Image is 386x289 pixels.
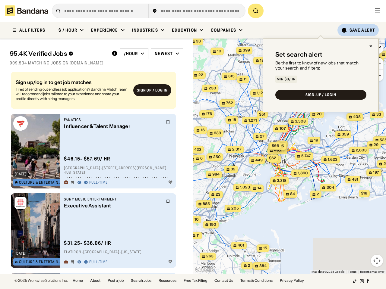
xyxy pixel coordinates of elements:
[361,191,367,195] span: $18
[159,279,176,282] a: Resources
[248,118,257,123] span: 1,271
[275,61,366,71] div: Be the first to know of new jobs that match your search and filters:
[376,112,381,117] span: 33
[277,77,296,81] div: Min $0/hr
[248,263,250,268] span: 2
[277,178,286,183] span: 3,318
[64,240,111,246] div: $ 31.25 - $36.06 / hr
[232,147,242,152] span: 2,317
[64,123,162,129] div: Influencer & Talent Manager
[19,28,45,32] div: ALL FILTERS
[124,51,138,56] div: /hour
[198,73,203,78] span: 22
[240,279,273,282] a: Terms & Conditions
[257,91,265,96] span: 1,126
[353,114,361,120] span: 408
[14,279,68,282] div: © 2025 Workwise Solutions Inc.
[228,74,235,79] span: 315
[214,279,233,282] a: Contact Us
[238,243,244,248] span: 401
[64,197,162,202] div: Sony Music Entertainment
[13,196,28,210] img: Sony Music Entertainment logo
[356,148,367,153] span: 2,603
[216,192,220,197] span: 23
[155,51,173,56] div: Newest
[184,279,207,282] a: Free Tax Filing
[259,263,267,269] span: 384
[328,157,337,162] span: 1,623
[305,93,336,97] div: SIGN-UP / LOGIN
[19,260,61,264] div: Culture & Entertainment
[197,233,200,238] span: 11
[373,170,379,175] span: 197
[231,206,239,211] span: 205
[360,270,384,273] a: Report a map error
[348,270,356,273] a: Terms (opens in new tab)
[64,250,172,255] div: Flatiron · [GEOGRAPHIC_DATA] · [US_STATE]
[13,116,28,131] img: Fanatics logo
[298,171,308,176] span: 1,890
[91,27,118,33] div: Experience
[371,255,383,267] button: Map camera controls
[263,246,267,251] span: 15
[64,156,110,162] div: $ 46.15 - $57.69 / hr
[195,266,214,274] img: Google
[275,51,322,58] div: Set search alert
[314,138,318,143] span: 19
[15,252,27,255] div: [DATE]
[374,142,378,148] span: 29
[212,172,220,177] span: 984
[295,119,306,124] span: 3,308
[10,69,183,274] div: grid
[203,201,210,207] span: 885
[243,48,250,53] span: 399
[195,217,199,222] span: 10
[240,185,250,190] span: 1,023
[232,117,236,123] span: 18
[280,279,304,282] a: Privacy Policy
[90,279,100,282] a: About
[64,203,162,209] div: Executive Assistant
[350,27,375,33] div: Save Alert
[132,27,158,33] div: Industries
[301,154,311,159] span: 5,747
[89,260,108,265] div: Full-time
[272,143,279,148] span: $66
[352,177,358,182] span: 481
[259,112,265,117] span: $51
[131,279,151,282] a: Search Jobs
[226,101,233,106] span: 762
[10,60,183,66] div: 909,534 matching jobs on [DOMAIN_NAME]
[317,112,322,117] span: 20
[255,158,263,163] span: 449
[137,88,168,93] div: Sign up / Log in
[213,154,221,160] span: 250
[269,156,276,160] span: $62
[201,128,205,133] span: 16
[244,77,247,82] span: 11
[260,134,264,139] span: 27
[200,156,203,161] span: 6
[73,279,83,282] a: Home
[211,27,236,33] div: Companies
[196,39,201,44] span: 33
[327,185,334,190] span: 304
[194,147,201,152] span: 423
[172,27,197,33] div: Education
[258,186,261,191] span: 14
[15,172,27,176] div: [DATE]
[283,142,285,147] span: 2
[260,58,265,63] span: 181
[217,49,221,54] span: 10
[195,266,214,274] a: Open this area in Google Maps (opens a new window)
[64,166,172,175] div: [GEOGRAPHIC_DATA] · [STREET_ADDRESS][PERSON_NAME] · [US_STATE]
[89,180,108,185] div: Full-time
[10,50,107,57] div: 95.4K Verified Jobs
[274,148,285,153] span: 49,177
[210,222,216,227] span: 190
[231,167,236,172] span: 32
[214,131,221,136] span: 639
[209,86,216,91] span: 230
[16,80,128,85] div: Sign up/log in to get job matches
[290,191,295,197] span: 84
